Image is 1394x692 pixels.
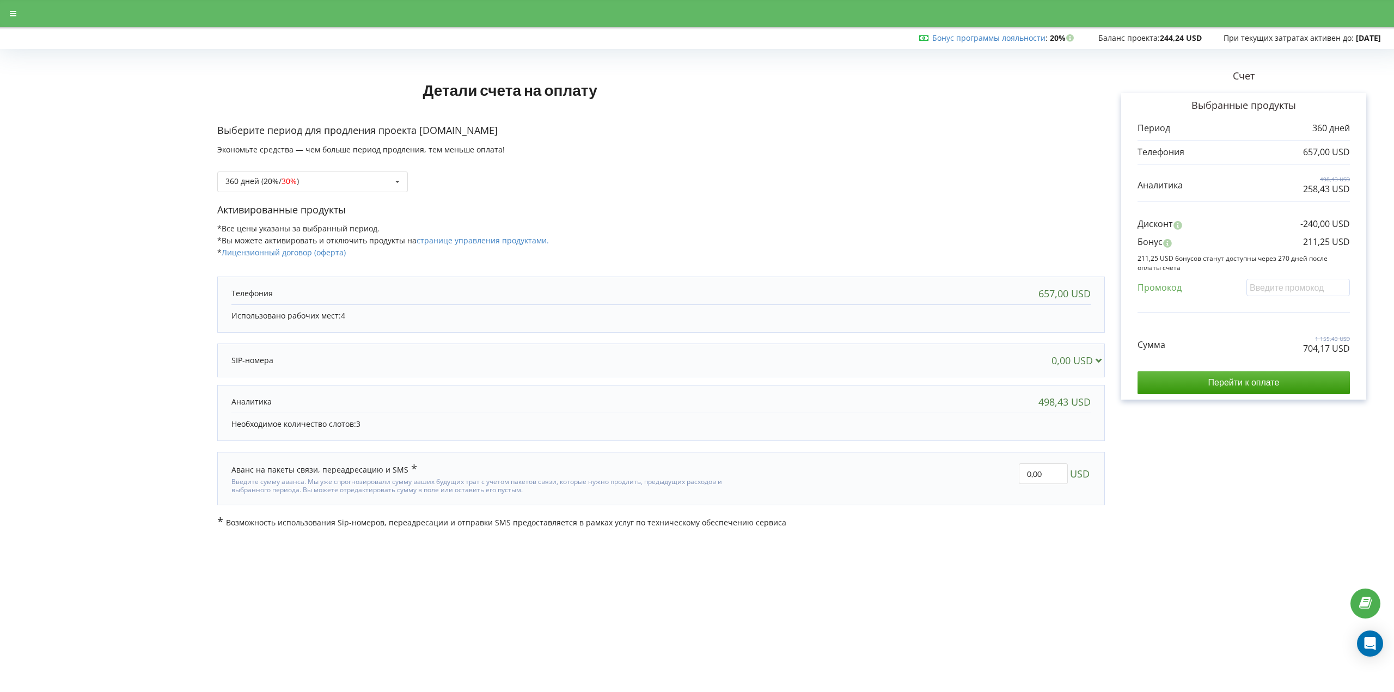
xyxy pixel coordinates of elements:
[1105,69,1383,83] p: Счет
[231,463,417,475] div: Аванс на пакеты связи, переадресацию и SMS
[225,177,299,185] div: 360 дней ( / )
[217,144,505,155] span: Экономьте средства — чем больше период продления, тем меньше оплата!
[222,247,346,258] a: Лицензионный договор (оферта)
[217,516,1105,528] p: Возможность использования Sip-номеров, переадресации и отправки SMS предоставляется в рамках услу...
[231,355,273,366] p: SIP-номера
[1356,33,1381,43] strong: [DATE]
[217,64,803,116] h1: Детали счета на оплату
[1138,146,1184,158] p: Телефония
[1303,175,1350,183] p: 498,43 USD
[264,176,279,186] s: 20%
[1138,236,1163,248] p: Бонус
[356,419,360,429] span: 3
[1303,342,1350,355] p: 704,17 USD
[217,223,380,234] span: *Все цены указаны за выбранный период.
[231,310,1091,321] p: Использовано рабочих мест:
[217,124,1105,138] p: Выберите период для продления проекта [DOMAIN_NAME]
[1303,335,1350,342] p: 1 155,43 USD
[1138,99,1350,113] p: Выбранные продукты
[1138,122,1170,134] p: Период
[282,176,297,186] span: 30%
[1224,33,1354,43] span: При текущих затратах активен до:
[341,310,345,321] span: 4
[231,475,763,494] div: Введите сумму аванса. Мы уже спрогнозировали сумму ваших будущих трат с учетом пакетов связи, кот...
[231,288,273,299] p: Телефония
[1070,463,1090,484] span: USD
[1138,254,1350,272] p: 211,25 USD бонусов станут доступны через 270 дней после оплаты счета
[217,203,1105,217] p: Активированные продукты
[1300,218,1350,230] p: -240,00 USD
[1303,236,1350,248] p: 211,25 USD
[1138,339,1165,351] p: Сумма
[1246,279,1350,296] input: Введите промокод
[1357,630,1383,657] div: Open Intercom Messenger
[1138,281,1182,294] p: Промокод
[1312,122,1350,134] p: 360 дней
[217,235,549,246] span: *Вы можете активировать и отключить продукты на
[1138,218,1173,230] p: Дисконт
[231,396,272,407] p: Аналитика
[1303,146,1350,158] p: 657,00 USD
[932,33,1048,43] span: :
[932,33,1045,43] a: Бонус программы лояльности
[1051,355,1106,366] div: 0,00 USD
[1303,183,1350,195] p: 258,43 USD
[1038,396,1091,407] div: 498,43 USD
[1050,33,1077,43] strong: 20%
[1160,33,1202,43] strong: 244,24 USD
[1098,33,1160,43] span: Баланс проекта:
[1138,179,1183,192] p: Аналитика
[1038,288,1091,299] div: 657,00 USD
[231,419,1091,430] p: Необходимое количество слотов:
[417,235,549,246] a: странице управления продуктами.
[1138,371,1350,394] input: Перейти к оплате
